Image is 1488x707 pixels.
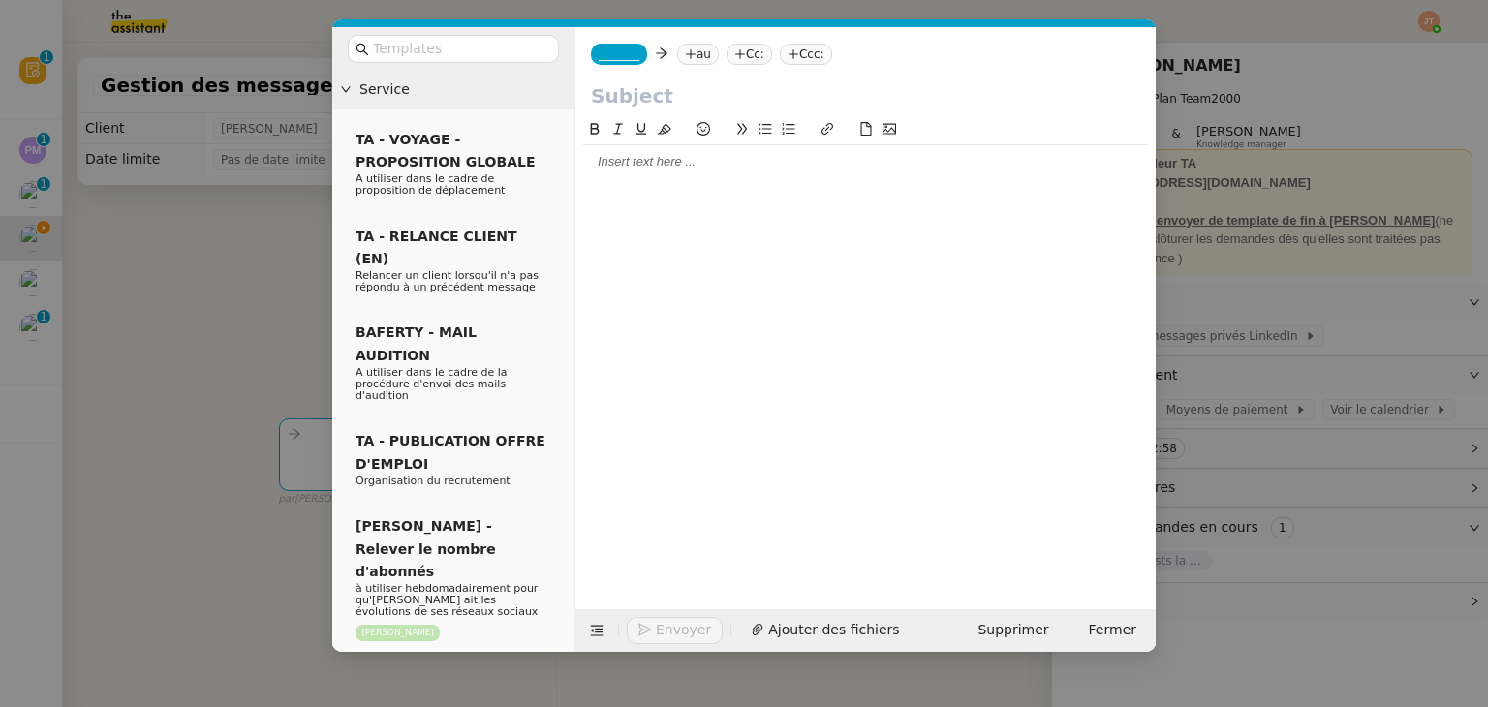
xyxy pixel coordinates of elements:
[768,619,899,641] span: Ajouter des fichiers
[356,475,511,487] span: Organisation du recrutement
[373,38,547,60] input: Templates
[966,617,1060,644] button: Supprimer
[356,229,517,266] span: TA - RELANCE CLIENT (EN)
[356,366,508,402] span: A utiliser dans le cadre de la procédure d'envoi des mails d'audition
[677,44,719,65] nz-tag: au
[356,172,505,197] span: A utiliser dans le cadre de proposition de déplacement
[356,518,496,579] span: [PERSON_NAME] - Relever le nombre d'abonnés
[356,433,545,471] span: TA - PUBLICATION OFFRE D'EMPLOI
[1089,619,1136,641] span: Fermer
[356,132,535,169] span: TA - VOYAGE - PROPOSITION GLOBALE
[356,324,477,362] span: BAFERTY - MAIL AUDITION
[359,78,567,101] span: Service
[332,71,574,108] div: Service
[356,582,538,618] span: à utiliser hebdomadairement pour qu'[PERSON_NAME] ait les évolutions de ses réseaux sociaux
[1077,617,1148,644] button: Fermer
[591,81,1140,110] input: Subject
[739,617,911,644] button: Ajouter des fichiers
[627,617,723,644] button: Envoyer
[727,44,772,65] nz-tag: Cc:
[780,44,832,65] nz-tag: Ccc:
[977,619,1048,641] span: Supprimer
[356,625,440,641] nz-tag: [PERSON_NAME]
[599,47,639,61] span: _______
[356,269,539,293] span: Relancer un client lorsqu'il n'a pas répondu à un précédent message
